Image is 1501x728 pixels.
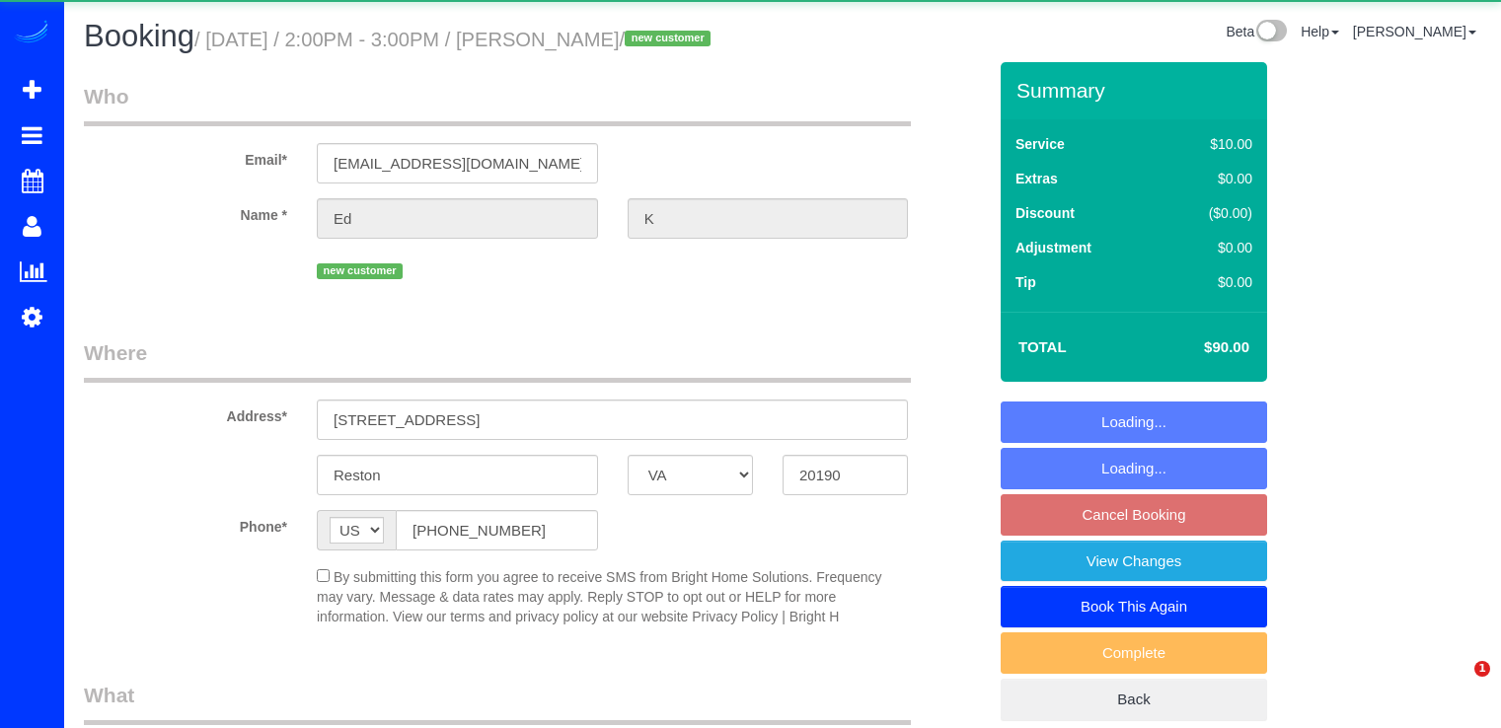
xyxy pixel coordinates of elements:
[1353,24,1476,39] a: [PERSON_NAME]
[1015,272,1036,292] label: Tip
[1167,134,1252,154] div: $10.00
[1167,238,1252,257] div: $0.00
[1015,134,1065,154] label: Service
[625,31,711,46] span: new customer
[84,338,911,383] legend: Where
[1016,79,1257,102] h3: Summary
[1001,679,1267,720] a: Back
[194,29,716,50] small: / [DATE] / 2:00PM - 3:00PM / [PERSON_NAME]
[396,510,598,550] input: Phone*
[1167,169,1252,188] div: $0.00
[84,19,194,53] span: Booking
[317,569,881,624] span: By submitting this form you agree to receive SMS from Bright Home Solutions. Frequency may vary. ...
[1254,20,1287,45] img: New interface
[1167,272,1252,292] div: $0.00
[1474,661,1490,677] span: 1
[317,198,598,239] input: First Name*
[1001,586,1267,627] a: Book This Again
[783,455,908,495] input: Zip Code*
[317,263,403,279] span: new customer
[84,681,911,725] legend: What
[1145,339,1249,356] h4: $90.00
[1015,238,1091,257] label: Adjustment
[12,20,51,47] img: Automaid Logo
[1015,203,1075,223] label: Discount
[317,143,598,183] input: Email*
[1001,541,1267,582] a: View Changes
[84,82,911,126] legend: Who
[620,29,717,50] span: /
[1167,203,1252,223] div: ($0.00)
[1226,24,1287,39] a: Beta
[1301,24,1339,39] a: Help
[1434,661,1481,708] iframe: Intercom live chat
[69,143,302,170] label: Email*
[1015,169,1058,188] label: Extras
[69,510,302,537] label: Phone*
[69,400,302,426] label: Address*
[628,198,909,239] input: Last Name*
[317,455,598,495] input: City*
[1018,338,1067,355] strong: Total
[69,198,302,225] label: Name *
